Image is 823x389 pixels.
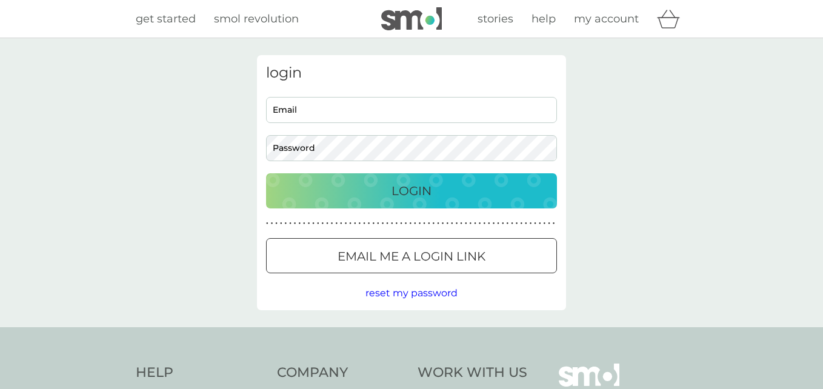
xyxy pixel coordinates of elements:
a: smol revolution [214,10,299,28]
span: reset my password [365,287,458,299]
p: ● [479,221,481,227]
span: get started [136,12,196,25]
button: Login [266,173,557,208]
p: ● [340,221,342,227]
p: ● [349,221,352,227]
p: Login [392,181,431,201]
p: ● [470,221,472,227]
h3: login [266,64,557,82]
p: ● [414,221,416,227]
span: smol revolution [214,12,299,25]
p: ● [285,221,287,227]
p: Email me a login link [338,247,485,266]
p: ● [317,221,319,227]
p: ● [534,221,536,227]
p: ● [322,221,324,227]
p: ● [451,221,453,227]
p: ● [553,221,555,227]
p: ● [530,221,532,227]
p: ● [511,221,513,227]
p: ● [298,221,301,227]
p: ● [433,221,435,227]
p: ● [539,221,541,227]
p: ● [335,221,338,227]
p: ● [437,221,439,227]
p: ● [363,221,365,227]
p: ● [280,221,282,227]
h4: Company [277,364,406,382]
p: ● [428,221,430,227]
button: Email me a login link [266,238,557,273]
p: ● [544,221,546,227]
h4: Work With Us [418,364,527,382]
p: ● [520,221,522,227]
p: ● [368,221,370,227]
p: ● [423,221,425,227]
p: ● [474,221,476,227]
p: ● [312,221,315,227]
img: smol [381,7,442,30]
a: get started [136,10,196,28]
p: ● [409,221,411,227]
span: stories [478,12,513,25]
p: ● [289,221,292,227]
p: ● [275,221,278,227]
span: my account [574,12,639,25]
div: basket [657,7,687,31]
p: ● [294,221,296,227]
p: ● [396,221,398,227]
p: ● [446,221,448,227]
p: ● [516,221,518,227]
a: my account [574,10,639,28]
span: help [531,12,556,25]
a: help [531,10,556,28]
p: ● [377,221,379,227]
p: ● [326,221,328,227]
a: stories [478,10,513,28]
p: ● [331,221,333,227]
p: ● [465,221,467,227]
p: ● [456,221,458,227]
p: ● [303,221,305,227]
p: ● [548,221,550,227]
p: ● [442,221,444,227]
p: ● [483,221,485,227]
p: ● [345,221,347,227]
p: ● [488,221,490,227]
p: ● [497,221,499,227]
p: ● [502,221,504,227]
p: ● [354,221,356,227]
p: ● [493,221,495,227]
p: ● [382,221,384,227]
p: ● [507,221,509,227]
p: ● [460,221,462,227]
button: reset my password [365,285,458,301]
p: ● [400,221,402,227]
p: ● [308,221,310,227]
p: ● [419,221,421,227]
p: ● [372,221,375,227]
p: ● [266,221,268,227]
p: ● [271,221,273,227]
p: ● [386,221,388,227]
p: ● [359,221,361,227]
h4: Help [136,364,265,382]
p: ● [405,221,407,227]
p: ● [391,221,393,227]
p: ● [525,221,527,227]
